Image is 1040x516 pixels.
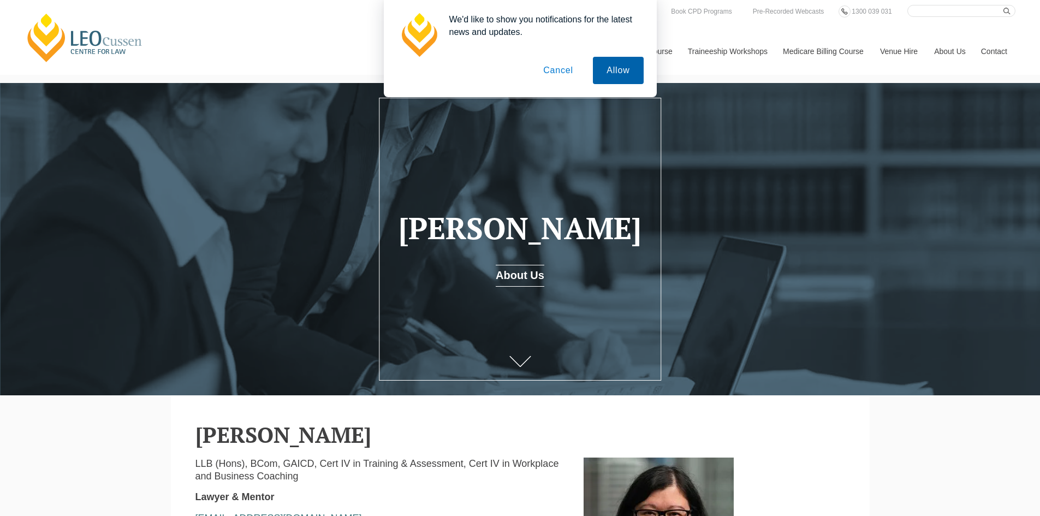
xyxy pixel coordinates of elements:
[441,13,644,38] div: We'd like to show you notifications for the latest news and updates.
[195,458,568,483] p: LLB (Hons), BCom, GAICD, Cert IV in Training & Assessment, Cert IV in Workplace and Business Coac...
[530,57,587,84] button: Cancel
[395,212,645,245] h1: [PERSON_NAME]
[397,13,441,57] img: notification icon
[496,265,544,287] a: About Us
[593,57,643,84] button: Allow
[195,491,275,502] strong: Lawyer & Mentor
[195,423,845,447] h2: [PERSON_NAME]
